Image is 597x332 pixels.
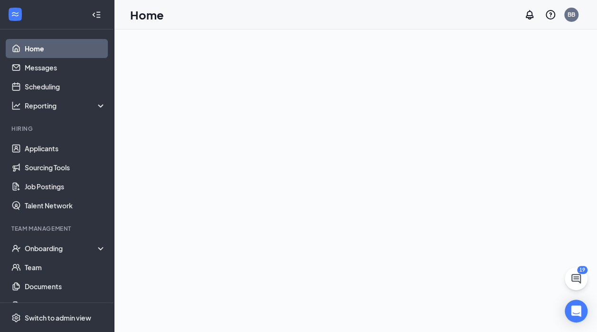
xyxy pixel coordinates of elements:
[25,101,106,110] div: Reporting
[25,196,106,215] a: Talent Network
[11,101,21,110] svg: Analysis
[11,125,104,133] div: Hiring
[25,258,106,277] a: Team
[577,266,588,274] div: 19
[25,177,106,196] a: Job Postings
[10,10,20,19] svg: WorkstreamLogo
[25,296,106,315] a: Surveys
[130,7,164,23] h1: Home
[570,273,582,284] svg: ChatActive
[565,267,588,290] button: ChatActive
[25,77,106,96] a: Scheduling
[25,139,106,158] a: Applicants
[25,58,106,77] a: Messages
[25,158,106,177] a: Sourcing Tools
[545,9,556,20] svg: QuestionInfo
[524,9,535,20] svg: Notifications
[11,225,104,233] div: Team Management
[25,277,106,296] a: Documents
[92,10,101,20] svg: Collapse
[25,313,91,322] div: Switch to admin view
[11,313,21,322] svg: Settings
[25,244,98,253] div: Onboarding
[11,244,21,253] svg: UserCheck
[568,10,575,19] div: BB
[565,300,588,322] div: Open Intercom Messenger
[25,39,106,58] a: Home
